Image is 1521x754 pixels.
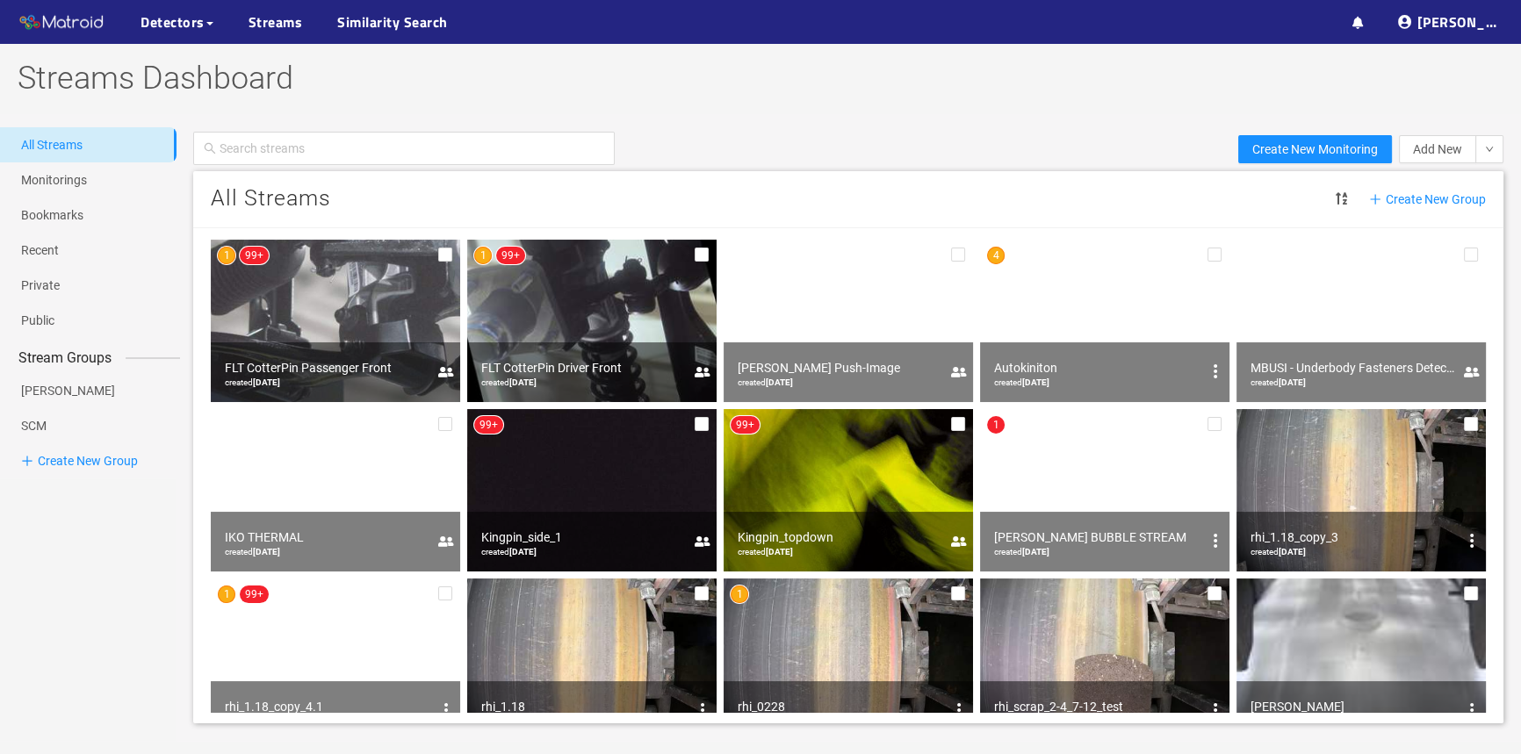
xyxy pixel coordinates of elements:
span: plus [1369,193,1381,205]
span: created [738,377,793,387]
div: IKO THERMAL [225,527,432,548]
span: 1 [993,419,999,431]
div: FLT CotterPin Passenger Front [225,357,432,378]
span: created [1251,547,1306,557]
b: [DATE] [509,377,537,387]
a: All Streams [21,138,83,152]
b: [DATE] [509,547,537,557]
span: created [994,377,1049,387]
a: [PERSON_NAME] [21,373,115,408]
img: JOST Kingpin Push-Image [724,240,973,402]
span: Detectors [141,11,205,32]
img: rhi_1.18_copy_4.1 [211,578,460,741]
a: Recent [21,243,59,257]
img: Kingpin_side_1 [467,409,717,571]
div: MBUSI - Underbody Fasteners Detector [1251,357,1458,378]
b: [DATE] [766,377,793,387]
button: Create New Monitoring [1238,135,1392,163]
img: Greif [1236,578,1486,741]
span: Stream Groups [4,347,126,369]
b: [DATE] [1279,547,1306,557]
span: Add New [1413,140,1462,159]
div: FLT CotterPin Driver Front [481,357,688,378]
span: All Streams [211,185,331,212]
b: [DATE] [253,547,280,557]
a: Streams [249,11,303,32]
span: created [225,547,280,557]
span: 99+ [245,588,263,600]
span: Create New Monitoring [1252,140,1378,159]
div: [PERSON_NAME] Push-Image [738,357,945,378]
span: 99+ [736,419,754,431]
input: Search streams [220,136,604,161]
img: IKO THERMAL [211,409,460,571]
b: [DATE] [1022,547,1049,557]
div: rhi_0228 [738,696,945,717]
button: options [1458,527,1486,555]
span: 99+ [245,249,263,262]
img: GREIF BUBBLE STREAM [980,409,1229,571]
div: rhi_1.18_copy_4.1 [225,696,432,717]
b: [DATE] [1022,377,1049,387]
span: created [481,547,537,557]
div: Kingpin_side_1 [481,527,688,548]
span: created [225,377,280,387]
a: SCM [21,408,47,443]
a: Monitorings [21,173,87,187]
button: down [1475,135,1503,163]
img: rhi_0228 [724,578,973,741]
div: rhi_scrap_2-4_7-12_test [994,696,1201,717]
b: [DATE] [253,377,280,387]
img: Matroid logo [18,10,105,36]
button: options [432,696,460,724]
span: created [994,547,1049,557]
div: Kingpin_topdown [738,527,945,548]
b: [DATE] [1279,377,1306,387]
div: rhi_1.18 [481,696,688,717]
a: Public [21,313,54,327]
img: FLT CotterPin Driver Front [467,240,717,402]
div: [PERSON_NAME] BUBBLE STREAM [994,527,1201,548]
a: Bookmarks [21,208,83,222]
img: rhi_scrap_2-4_7-12_test [980,578,1229,741]
button: options [1458,696,1486,724]
span: 99+ [479,419,498,431]
button: options [688,696,717,724]
button: options [1201,527,1229,555]
button: options [1201,357,1229,385]
a: Private [21,278,60,292]
button: options [1201,696,1229,724]
b: [DATE] [766,547,793,557]
img: Autokiniton [980,240,1229,402]
span: search [204,142,216,154]
div: [PERSON_NAME] [1251,696,1458,717]
span: down [1485,145,1494,155]
span: plus [21,455,33,467]
div: Autokiniton [994,357,1201,378]
img: MBUSI - Underbody Fasteners Detector [1236,240,1486,402]
img: Kingpin_topdown [724,409,973,571]
button: Add New [1399,135,1476,163]
span: created [1251,377,1306,387]
span: Create New Group [1369,190,1486,209]
img: rhi_1.18_copy_3 [1236,409,1486,571]
img: FLT CotterPin Passenger Front [211,240,460,402]
img: rhi_1.18 [467,578,717,741]
span: created [481,377,537,387]
a: Similarity Search [337,11,448,32]
span: 99+ [501,249,520,262]
button: options [945,696,973,724]
span: created [738,547,793,557]
div: rhi_1.18_copy_3 [1251,527,1458,548]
